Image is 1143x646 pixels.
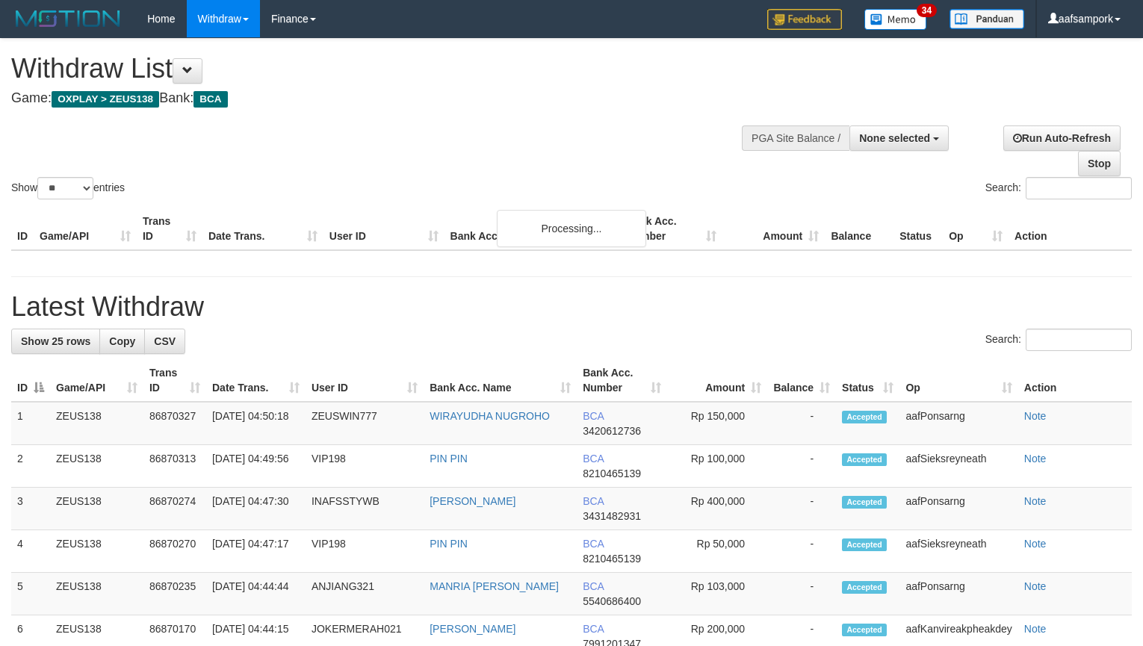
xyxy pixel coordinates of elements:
[424,359,577,402] th: Bank Acc. Name: activate to sort column ascending
[842,453,887,466] span: Accepted
[836,359,899,402] th: Status: activate to sort column ascending
[11,177,125,199] label: Show entries
[943,208,1009,250] th: Op
[430,453,468,465] a: PIN PIN
[917,4,937,17] span: 34
[11,445,50,488] td: 2
[1024,495,1047,507] a: Note
[323,208,444,250] th: User ID
[497,210,646,247] div: Processing...
[1024,623,1047,635] a: Note
[11,91,747,106] h4: Game: Bank:
[767,488,836,530] td: -
[842,538,887,551] span: Accepted
[1024,453,1047,465] a: Note
[583,453,604,465] span: BCA
[50,402,143,445] td: ZEUS138
[1026,177,1132,199] input: Search:
[893,208,943,250] th: Status
[11,208,34,250] th: ID
[899,445,1017,488] td: aafSieksreyneath
[767,445,836,488] td: -
[667,488,767,530] td: Rp 400,000
[842,624,887,636] span: Accepted
[306,445,424,488] td: VIP198
[206,359,306,402] th: Date Trans.: activate to sort column ascending
[430,495,515,507] a: [PERSON_NAME]
[143,573,206,615] td: 86870235
[143,359,206,402] th: Trans ID: activate to sort column ascending
[50,445,143,488] td: ZEUS138
[430,580,559,592] a: MANRIA [PERSON_NAME]
[430,623,515,635] a: [PERSON_NAME]
[21,335,90,347] span: Show 25 rows
[109,335,135,347] span: Copy
[206,573,306,615] td: [DATE] 04:44:44
[34,208,137,250] th: Game/API
[583,410,604,422] span: BCA
[583,623,604,635] span: BCA
[143,488,206,530] td: 86870274
[985,177,1132,199] label: Search:
[50,573,143,615] td: ZEUS138
[767,573,836,615] td: -
[899,530,1017,573] td: aafSieksreyneath
[583,495,604,507] span: BCA
[899,359,1017,402] th: Op: activate to sort column ascending
[583,580,604,592] span: BCA
[144,329,185,354] a: CSV
[444,208,621,250] th: Bank Acc. Name
[11,359,50,402] th: ID: activate to sort column descending
[143,445,206,488] td: 86870313
[306,488,424,530] td: INAFSSTYWB
[849,125,949,151] button: None selected
[11,488,50,530] td: 3
[767,530,836,573] td: -
[583,538,604,550] span: BCA
[767,359,836,402] th: Balance: activate to sort column ascending
[11,292,1132,322] h1: Latest Withdraw
[583,595,641,607] span: Copy 5540686400 to clipboard
[137,208,202,250] th: Trans ID
[206,402,306,445] td: [DATE] 04:50:18
[11,530,50,573] td: 4
[899,573,1017,615] td: aafPonsarng
[143,402,206,445] td: 86870327
[11,7,125,30] img: MOTION_logo.png
[899,402,1017,445] td: aafPonsarng
[430,410,550,422] a: WIRAYUDHA NUGROHO
[11,54,747,84] h1: Withdraw List
[859,132,930,144] span: None selected
[767,9,842,30] img: Feedback.jpg
[864,9,927,30] img: Button%20Memo.svg
[1024,538,1047,550] a: Note
[1003,125,1121,151] a: Run Auto-Refresh
[1078,151,1121,176] a: Stop
[842,411,887,423] span: Accepted
[985,329,1132,351] label: Search:
[306,530,424,573] td: VIP198
[583,468,641,479] span: Copy 8210465139 to clipboard
[667,445,767,488] td: Rp 100,000
[1026,329,1132,351] input: Search:
[899,488,1017,530] td: aafPonsarng
[202,208,323,250] th: Date Trans.
[950,9,1024,29] img: panduan.png
[825,208,893,250] th: Balance
[1024,580,1047,592] a: Note
[583,553,641,565] span: Copy 8210465139 to clipboard
[667,530,767,573] td: Rp 50,000
[99,329,145,354] a: Copy
[37,177,93,199] select: Showentries
[583,510,641,522] span: Copy 3431482931 to clipboard
[1018,359,1132,402] th: Action
[767,402,836,445] td: -
[842,581,887,594] span: Accepted
[577,359,667,402] th: Bank Acc. Number: activate to sort column ascending
[50,359,143,402] th: Game/API: activate to sort column ascending
[193,91,227,108] span: BCA
[306,402,424,445] td: ZEUSWIN777
[722,208,825,250] th: Amount
[306,573,424,615] td: ANJIANG321
[667,573,767,615] td: Rp 103,000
